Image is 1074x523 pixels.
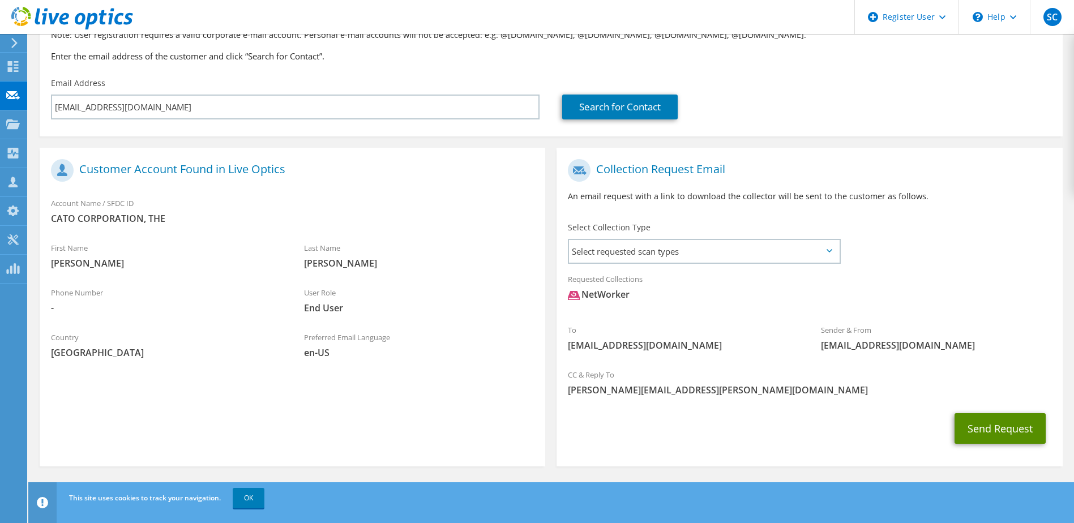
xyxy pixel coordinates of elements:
div: NetWorker [568,288,630,301]
span: CATO CORPORATION, THE [51,212,534,225]
a: Search for Contact [562,95,678,119]
span: [EMAIL_ADDRESS][DOMAIN_NAME] [821,339,1051,351]
span: en-US [304,346,534,359]
span: SC [1043,8,1062,26]
h1: Collection Request Email [568,159,1045,182]
div: Sender & From [810,318,1063,357]
label: Select Collection Type [568,222,651,233]
div: Country [40,325,293,365]
div: Preferred Email Language [293,325,546,365]
span: [EMAIL_ADDRESS][DOMAIN_NAME] [568,339,798,351]
p: Note: User registration requires a valid corporate e-mail account. Personal e-mail accounts will ... [51,29,1051,41]
svg: \n [973,12,983,22]
span: This site uses cookies to track your navigation. [69,493,221,503]
div: First Name [40,236,293,275]
span: [PERSON_NAME][EMAIL_ADDRESS][PERSON_NAME][DOMAIN_NAME] [568,384,1051,396]
div: Last Name [293,236,546,275]
h3: Enter the email address of the customer and click “Search for Contact”. [51,50,1051,62]
div: To [557,318,810,357]
span: End User [304,302,534,314]
button: Send Request [955,413,1046,444]
p: An email request with a link to download the collector will be sent to the customer as follows. [568,190,1051,203]
div: Account Name / SFDC ID [40,191,545,230]
div: Requested Collections [557,267,1062,312]
div: Phone Number [40,281,293,320]
span: [PERSON_NAME] [51,257,281,269]
a: OK [233,488,264,508]
span: Select requested scan types [569,240,838,263]
span: [GEOGRAPHIC_DATA] [51,346,281,359]
span: - [51,302,281,314]
div: CC & Reply To [557,363,1062,402]
h1: Customer Account Found in Live Optics [51,159,528,182]
label: Email Address [51,78,105,89]
span: [PERSON_NAME] [304,257,534,269]
div: User Role [293,281,546,320]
